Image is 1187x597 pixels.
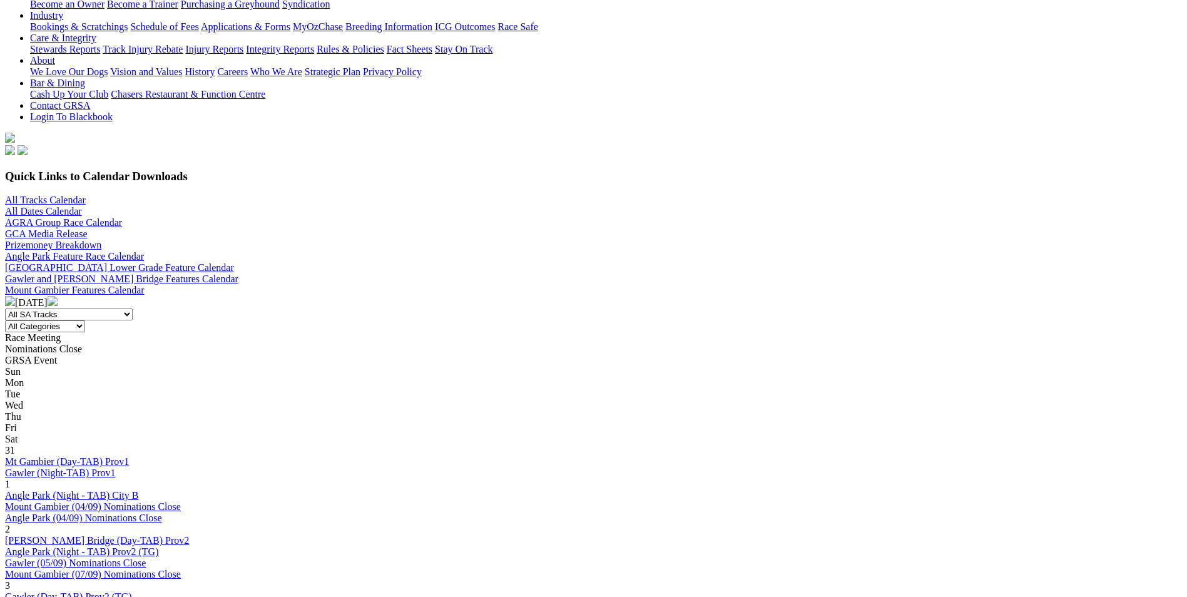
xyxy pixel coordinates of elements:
[30,66,1182,78] div: About
[30,89,1182,100] div: Bar & Dining
[5,411,1182,422] div: Thu
[5,285,145,295] a: Mount Gambier Features Calendar
[5,580,10,591] span: 3
[5,513,162,523] a: Angle Park (04/09) Nominations Close
[5,389,1182,400] div: Tue
[30,100,90,111] a: Contact GRSA
[497,21,537,32] a: Race Safe
[30,10,63,21] a: Industry
[5,251,144,262] a: Angle Park Feature Race Calendar
[5,296,15,306] img: chevron-left-pager-white.svg
[30,78,85,88] a: Bar & Dining
[5,145,15,155] img: facebook.svg
[250,66,302,77] a: Who We Are
[5,344,1182,355] div: Nominations Close
[5,217,122,228] a: AGRA Group Race Calendar
[103,44,183,54] a: Track Injury Rebate
[5,569,181,579] a: Mount Gambier (07/09) Nominations Close
[5,501,181,512] a: Mount Gambier (04/09) Nominations Close
[5,400,1182,411] div: Wed
[5,228,88,239] a: GCA Media Release
[5,355,1182,366] div: GRSA Event
[30,44,1182,55] div: Care & Integrity
[345,21,432,32] a: Breeding Information
[387,44,432,54] a: Fact Sheets
[30,44,100,54] a: Stewards Reports
[5,273,238,284] a: Gawler and [PERSON_NAME] Bridge Features Calendar
[435,21,495,32] a: ICG Outcomes
[48,296,58,306] img: chevron-right-pager-white.svg
[30,21,1182,33] div: Industry
[30,33,96,43] a: Care & Integrity
[5,479,10,489] span: 1
[5,296,1182,309] div: [DATE]
[30,21,128,32] a: Bookings & Scratchings
[111,89,265,99] a: Chasers Restaurant & Function Centre
[5,422,1182,434] div: Fri
[185,66,215,77] a: History
[201,21,290,32] a: Applications & Forms
[217,66,248,77] a: Careers
[5,195,86,205] a: All Tracks Calendar
[363,66,422,77] a: Privacy Policy
[5,456,129,467] a: Mt Gambier (Day-TAB) Prov1
[5,133,15,143] img: logo-grsa-white.png
[5,434,1182,445] div: Sat
[5,240,101,250] a: Prizemoney Breakdown
[5,262,234,273] a: [GEOGRAPHIC_DATA] Lower Grade Feature Calendar
[30,66,108,77] a: We Love Our Dogs
[5,170,1182,183] h3: Quick Links to Calendar Downloads
[30,111,113,122] a: Login To Blackbook
[5,524,10,534] span: 2
[5,535,189,546] a: [PERSON_NAME] Bridge (Day-TAB) Prov2
[30,55,55,66] a: About
[110,66,182,77] a: Vision and Values
[30,89,108,99] a: Cash Up Your Club
[5,332,1182,344] div: Race Meeting
[317,44,384,54] a: Rules & Policies
[246,44,314,54] a: Integrity Reports
[5,558,146,568] a: Gawler (05/09) Nominations Close
[5,546,159,557] a: Angle Park (Night - TAB) Prov2 (TG)
[305,66,360,77] a: Strategic Plan
[18,145,28,155] img: twitter.svg
[5,490,139,501] a: Angle Park (Night - TAB) City B
[185,44,243,54] a: Injury Reports
[5,445,15,456] span: 31
[130,21,198,32] a: Schedule of Fees
[5,366,1182,377] div: Sun
[5,206,82,217] a: All Dates Calendar
[5,377,1182,389] div: Mon
[435,44,492,54] a: Stay On Track
[5,467,115,478] a: Gawler (Night-TAB) Prov1
[293,21,343,32] a: MyOzChase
